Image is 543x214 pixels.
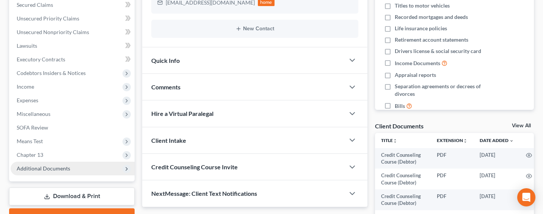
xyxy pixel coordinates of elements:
[474,169,520,189] td: [DATE]
[395,59,440,67] span: Income Documents
[11,12,135,25] a: Unsecured Priority Claims
[512,123,531,128] a: View All
[17,111,50,117] span: Miscellaneous
[395,102,405,110] span: Bills
[11,39,135,53] a: Lawsuits
[17,124,48,131] span: SOFA Review
[395,36,468,44] span: Retirement account statements
[395,71,436,79] span: Appraisal reports
[9,187,135,205] a: Download & Print
[17,138,43,144] span: Means Test
[509,139,514,143] i: expand_more
[11,121,135,134] a: SOFA Review
[375,148,431,169] td: Credit Counseling Course (Debtor)
[437,137,468,143] a: Extensionunfold_more
[375,122,424,130] div: Client Documents
[431,169,474,189] td: PDF
[375,169,431,189] td: Credit Counseling Course (Debtor)
[17,15,79,22] span: Unsecured Priority Claims
[17,2,53,8] span: Secured Claims
[17,152,43,158] span: Chapter 13
[17,165,70,172] span: Additional Documents
[395,83,488,98] span: Separation agreements or decrees of divorces
[151,190,257,197] span: NextMessage: Client Text Notifications
[463,139,468,143] i: unfold_more
[395,25,447,32] span: Life insurance policies
[517,188,535,206] div: Open Intercom Messenger
[395,47,481,55] span: Drivers license & social security card
[151,110,213,117] span: Hire a Virtual Paralegal
[375,189,431,210] td: Credit Counseling Course (Debtor)
[381,137,397,143] a: Titleunfold_more
[17,83,34,90] span: Income
[393,139,397,143] i: unfold_more
[474,189,520,210] td: [DATE]
[480,137,514,143] a: Date Added expand_more
[17,29,89,35] span: Unsecured Nonpriority Claims
[17,70,86,76] span: Codebtors Insiders & Notices
[395,2,450,9] span: Titles to motor vehicles
[17,97,38,103] span: Expenses
[474,148,520,169] td: [DATE]
[11,25,135,39] a: Unsecured Nonpriority Claims
[151,57,180,64] span: Quick Info
[395,13,468,21] span: Recorded mortgages and deeds
[17,56,65,62] span: Executory Contracts
[11,53,135,66] a: Executory Contracts
[431,148,474,169] td: PDF
[151,163,238,170] span: Credit Counseling Course Invite
[151,83,180,91] span: Comments
[157,26,352,32] button: New Contact
[17,42,37,49] span: Lawsuits
[431,189,474,210] td: PDF
[151,137,186,144] span: Client Intake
